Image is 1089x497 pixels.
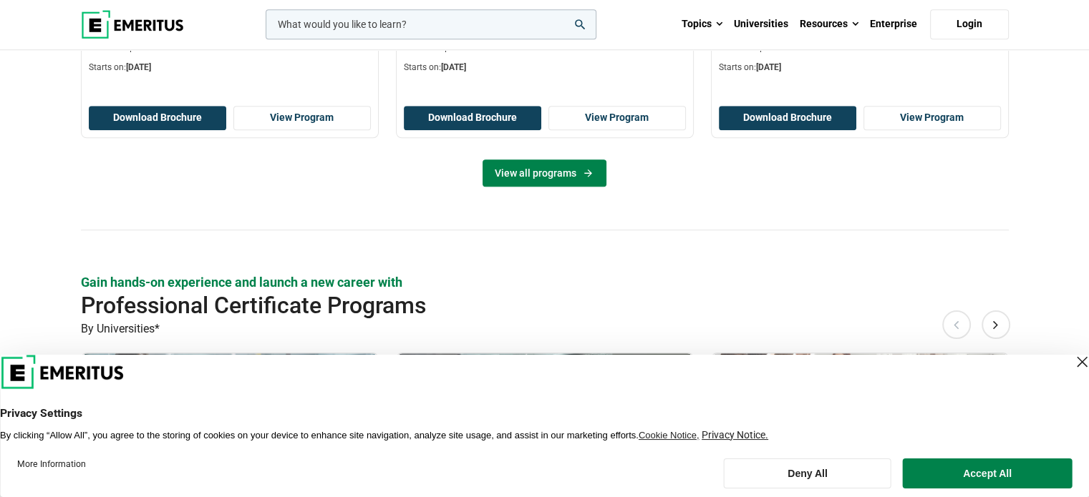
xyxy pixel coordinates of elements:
[126,62,151,72] span: [DATE]
[397,353,693,496] img: Professional Certificate in Data Analytics | Online Data Science and Analytics Course
[404,61,686,74] p: Starts on:
[719,61,1001,74] p: Starts on:
[548,106,686,130] a: View Program
[942,310,971,338] button: Previous
[89,61,371,74] p: Starts on:
[719,106,856,130] button: Download Brochure
[712,353,1008,496] img: Professional Certificate in Digital Marketing | Online Digital Marketing Course
[930,9,1009,39] a: Login
[81,291,916,320] h2: Professional Certificate Programs
[82,353,378,496] img: Professional Certificate in Machine Learning and Artificial Intelligence | Online AI and Machine ...
[756,62,781,72] span: [DATE]
[89,106,226,130] button: Download Brochure
[81,320,1009,338] p: By Universities*
[863,106,1001,130] a: View Program
[81,273,1009,291] p: Gain hands-on experience and launch a new career with
[483,159,606,187] a: View all programs
[441,62,466,72] span: [DATE]
[266,9,596,39] input: woocommerce-product-search-field-0
[404,106,541,130] button: Download Brochure
[982,310,1010,338] button: Next
[233,106,371,130] a: View Program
